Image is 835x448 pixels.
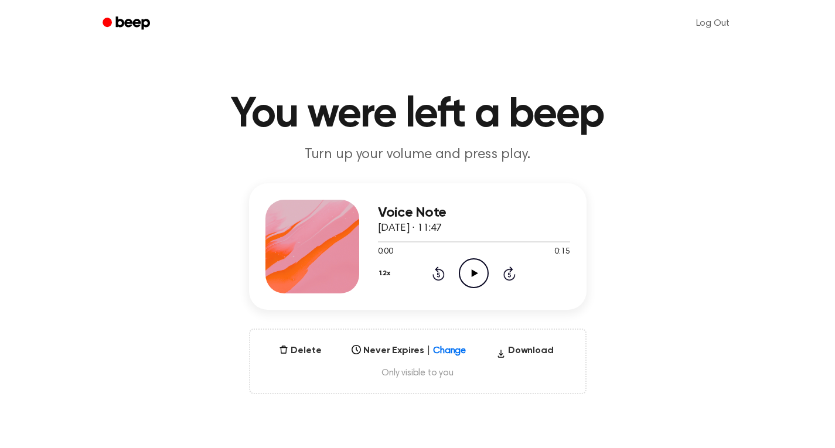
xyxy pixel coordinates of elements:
a: Beep [94,12,161,35]
button: 1.2x [378,264,395,283]
button: Download [492,344,558,362]
span: 0:00 [378,246,393,258]
h1: You were left a beep [118,94,718,136]
h3: Voice Note [378,205,570,221]
button: Delete [274,344,326,358]
a: Log Out [684,9,741,37]
span: Only visible to you [264,367,571,379]
span: [DATE] · 11:47 [378,223,442,234]
p: Turn up your volume and press play. [193,145,643,165]
span: 0:15 [554,246,570,258]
